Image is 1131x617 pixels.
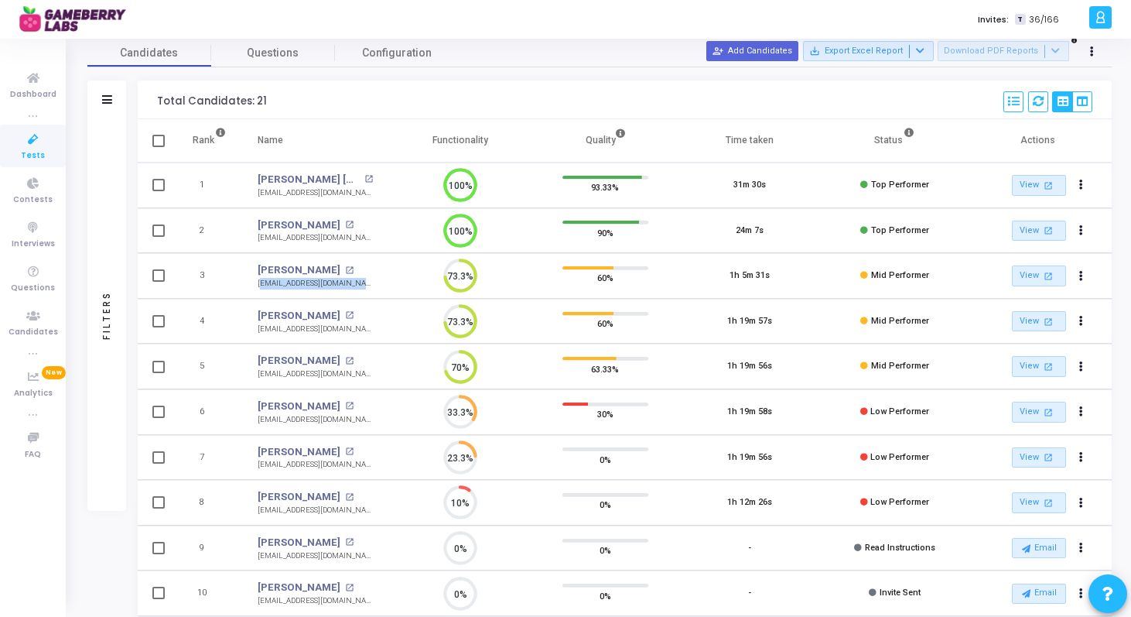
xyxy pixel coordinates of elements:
[258,414,373,426] div: [EMAIL_ADDRESS][DOMAIN_NAME]
[597,316,613,331] span: 60%
[871,180,929,190] span: Top Performer
[258,132,283,149] div: Name
[1012,402,1066,423] a: View
[176,389,242,435] td: 6
[1012,492,1066,513] a: View
[706,41,798,61] button: Add Candidates
[258,218,340,233] a: [PERSON_NAME]
[1041,224,1054,237] mat-icon: open_in_new
[9,326,58,339] span: Candidates
[1012,311,1066,332] a: View
[176,119,242,163] th: Rank
[345,221,354,229] mat-icon: open_in_new
[11,282,55,295] span: Questions
[822,119,967,163] th: Status
[726,132,774,149] div: Time taken
[258,459,373,471] div: [EMAIL_ADDRESS][DOMAIN_NAME]
[258,505,373,516] div: [EMAIL_ADDRESS][DOMAIN_NAME]
[211,45,335,61] span: Questions
[258,399,340,414] a: [PERSON_NAME]
[13,194,53,207] span: Contests
[362,45,432,61] span: Configuration
[600,497,611,512] span: 0%
[727,496,772,509] div: 1h 12m 26s
[803,41,934,61] button: Export Excel Report
[258,308,340,324] a: [PERSON_NAME]
[591,180,619,195] span: 93.33%
[19,4,135,35] img: logo
[733,179,766,192] div: 31m 30s
[1071,447,1092,468] button: Actions
[967,119,1112,163] th: Actions
[1071,175,1092,197] button: Actions
[176,253,242,299] td: 3
[978,13,1009,26] label: Invites:
[597,225,613,240] span: 90%
[345,493,354,502] mat-icon: open_in_new
[176,208,242,254] td: 2
[176,571,242,616] td: 10
[736,225,764,238] div: 24m 7s
[345,357,354,365] mat-icon: open_in_new
[1071,492,1092,514] button: Actions
[871,270,929,280] span: Mid Performer
[865,543,935,553] span: Read Instructions
[1015,14,1025,26] span: T
[21,149,45,163] span: Tests
[87,45,211,61] span: Candidates
[1012,221,1066,242] a: View
[1052,91,1092,112] div: View Options
[1012,356,1066,377] a: View
[258,187,373,199] div: [EMAIL_ADDRESS][DOMAIN_NAME]
[1041,360,1054,373] mat-icon: open_in_new
[1041,451,1054,464] mat-icon: open_in_new
[600,588,611,603] span: 0%
[258,232,373,244] div: [EMAIL_ADDRESS][DOMAIN_NAME]
[597,406,613,422] span: 30%
[748,542,751,555] div: -
[258,550,373,562] div: [EMAIL_ADDRESS][DOMAIN_NAME]
[258,368,373,380] div: [EMAIL_ADDRESS][DOMAIN_NAME]
[14,387,53,400] span: Analytics
[1041,269,1054,283] mat-icon: open_in_new
[870,406,929,416] span: Low Performer
[1071,266,1092,287] button: Actions
[25,448,41,461] span: FAQ
[727,451,772,464] div: 1h 19m 56s
[1071,220,1092,242] button: Actions
[938,41,1069,61] button: Download PDF Reports
[258,580,340,595] a: [PERSON_NAME]
[258,489,340,505] a: [PERSON_NAME]
[809,46,820,57] mat-icon: save_alt
[871,316,929,326] span: Mid Performer
[100,230,114,400] div: Filters
[600,451,611,467] span: 0%
[870,497,929,507] span: Low Performer
[1071,310,1092,332] button: Actions
[364,175,373,183] mat-icon: open_in_new
[727,315,772,328] div: 1h 19m 57s
[258,262,340,278] a: [PERSON_NAME]
[176,344,242,389] td: 5
[748,587,751,600] div: -
[1012,447,1066,468] a: View
[730,269,770,283] div: 1h 5m 31s
[258,172,360,187] a: [PERSON_NAME] [PERSON_NAME]
[176,163,242,208] td: 1
[12,238,55,251] span: Interviews
[1012,175,1066,196] a: View
[1041,315,1054,328] mat-icon: open_in_new
[345,311,354,320] mat-icon: open_in_new
[533,119,678,163] th: Quality
[388,119,533,163] th: Functionality
[1012,538,1066,558] button: Email
[880,588,921,598] span: Invite Sent
[1071,537,1092,559] button: Actions
[345,447,354,456] mat-icon: open_in_new
[345,584,354,592] mat-icon: open_in_new
[1029,13,1059,26] span: 36/166
[345,402,354,410] mat-icon: open_in_new
[1071,583,1092,605] button: Actions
